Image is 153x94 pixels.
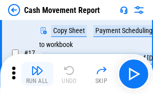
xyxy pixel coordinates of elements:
[95,64,107,76] img: Skip
[26,78,49,84] div: Run All
[51,25,87,37] div: Copy Sheet
[31,64,43,76] img: Run All
[24,49,35,57] span: # 17
[133,4,145,16] img: Settings menu
[24,5,100,15] div: Cash Movement Report
[21,62,53,86] button: Run All
[95,78,108,84] div: Skip
[125,66,141,82] img: Main button
[39,41,73,48] div: to workbook
[85,62,117,86] button: Skip
[120,6,128,14] img: Support
[8,4,20,16] img: Back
